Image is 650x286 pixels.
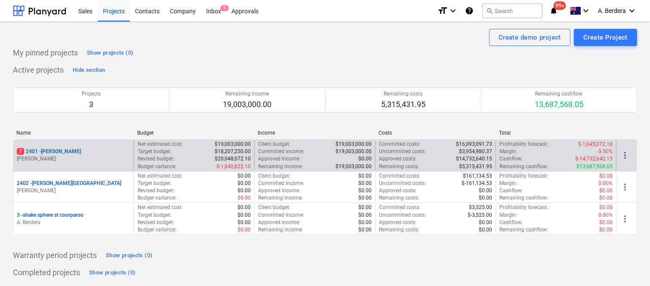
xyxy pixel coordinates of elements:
p: $0.00 [358,204,372,211]
p: Approved costs : [379,155,416,163]
p: $0.00 [237,172,251,180]
p: $0.00 [358,180,372,187]
button: Create Project [574,29,637,46]
p: Budget variance : [138,163,176,170]
div: Show projects (0) [89,268,136,278]
p: Approved income : [258,155,300,163]
p: A. Berdera [17,219,130,226]
p: Client budget : [258,204,290,211]
p: Uncommitted costs : [379,148,426,155]
span: A. Berdera [598,7,626,14]
p: Projects [82,90,101,98]
p: Remaining income : [258,163,303,170]
p: Approved income : [258,187,300,194]
span: 99+ [554,1,566,10]
p: $161,134.53 [463,172,492,180]
p: 19,003,000.00 [223,99,271,110]
p: $0.00 [358,187,372,194]
span: search [486,7,493,14]
div: Create demo project [499,32,561,43]
p: Committed income : [258,148,304,155]
p: Margin : [499,148,517,155]
p: Target budget : [138,148,171,155]
button: Show projects (0) [87,266,138,280]
p: Budget variance : [138,226,176,234]
p: $-1,840,822.10 [216,163,251,170]
p: $0.00 [358,219,372,226]
i: Knowledge base [465,6,474,16]
p: [PERSON_NAME] [17,187,130,194]
p: Remaining income : [258,194,303,202]
p: Remaining costs : [379,163,419,170]
p: Remaining costs [381,90,425,98]
p: Remaining cashflow : [499,226,548,234]
div: Costs [379,130,493,136]
i: keyboard_arrow_down [627,6,637,16]
p: My pinned projects [13,48,78,58]
p: $0.00 [237,187,251,194]
p: Uncommitted costs : [379,180,426,187]
p: Revised budget : [138,187,174,194]
p: Active projects [13,65,64,75]
p: $0.00 [237,180,251,187]
p: Committed costs : [379,204,420,211]
p: $5,315,431.95 [459,163,492,170]
p: $-3,525.00 [468,212,492,219]
button: Hide section [71,63,107,77]
p: $19,003,000.00 [215,141,251,148]
i: format_size [437,6,448,16]
p: $-14,732,640.15 [575,155,613,163]
div: Name [16,130,130,136]
div: Budget [137,130,251,136]
p: 2402 - [PERSON_NAME][GEOGRAPHIC_DATA] [17,180,121,187]
p: Net estimated cost : [138,172,183,180]
p: $3,525.00 [469,204,492,211]
p: Completed projects [13,268,80,278]
p: Cashflow : [499,219,523,226]
p: 0.00% [598,180,613,187]
p: $19,003,000.00 [336,163,372,170]
p: Remaining income : [258,226,303,234]
i: keyboard_arrow_down [448,6,458,16]
p: Budget variance : [138,194,176,202]
p: $0.00 [237,226,251,234]
p: Warranty period projects [13,250,97,261]
p: Revised budget : [138,219,174,226]
p: $19,003,000.00 [336,141,372,148]
button: Search [482,3,542,18]
p: Uncommitted costs : [379,212,426,219]
p: Approved costs : [379,187,416,194]
p: $0.00 [237,212,251,219]
div: Hide section [73,65,105,75]
span: 7 [17,148,24,155]
p: $0.00 [479,226,492,234]
p: Profitability forecast : [499,172,548,180]
p: Margin : [499,180,517,187]
p: Profitability forecast : [499,204,548,211]
div: 3 -shake sphere st coorparooA. Berdera [17,212,130,226]
p: Remaining cashflow : [499,163,548,170]
p: Revised budget : [138,155,174,163]
p: $0.00 [599,204,613,211]
p: Remaining costs : [379,226,419,234]
p: Profitability forecast : [499,141,548,148]
p: $0.00 [479,219,492,226]
p: $0.00 [237,194,251,202]
p: $14,732,640.15 [456,155,492,163]
p: $0.00 [599,226,613,234]
p: 13,687,568.05 [535,99,583,110]
span: more_vert [620,182,630,192]
p: $3,954,980.37 [459,148,492,155]
div: Total [499,130,613,136]
p: Client budget : [258,141,290,148]
button: Show projects (0) [85,46,136,60]
iframe: Chat Widget [607,245,650,286]
p: Committed costs : [379,141,420,148]
p: Committed income : [258,212,304,219]
p: $0.00 [237,204,251,211]
p: $0.00 [599,194,613,202]
div: 2402 -[PERSON_NAME][GEOGRAPHIC_DATA][PERSON_NAME] [17,180,130,194]
p: Margin : [499,212,517,219]
p: $0.00 [358,226,372,234]
p: $0.00 [358,172,372,180]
